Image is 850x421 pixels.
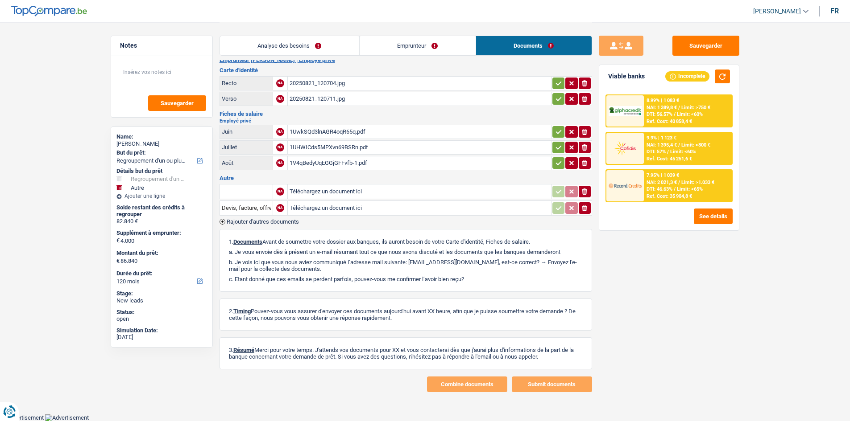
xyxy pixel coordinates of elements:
[116,315,207,323] div: open
[681,180,714,185] span: Limit: >1.033 €
[220,67,592,73] h3: Carte d'identité
[647,156,692,162] div: Ref. Cost: 45 251,6 €
[746,4,809,19] a: [PERSON_NAME]
[830,7,839,15] div: fr
[116,218,207,225] div: 82.840 €
[290,125,549,139] div: 1UwkSQd3lnAGR4oqR65q.pdf
[667,149,669,155] span: /
[116,204,207,218] div: Solde restant des crédits à regrouper
[229,276,583,282] p: c. Etant donné que ces emails se perdent parfois, pouvez-vous me confirmer l’avoir bien reçu?
[276,79,284,87] div: NA
[647,98,679,103] div: 8.99% | 1 083 €
[647,149,666,155] span: DTI: 57%
[670,149,696,155] span: Limit: <60%
[276,95,284,103] div: NA
[222,80,271,86] div: Recto
[233,347,254,353] span: Résumé
[674,186,676,192] span: /
[677,111,703,117] span: Limit: <60%
[227,219,299,225] span: Rajouter d'autres documents
[647,193,692,199] div: Ref. Cost: 35 904,8 €
[678,180,680,185] span: /
[222,159,271,166] div: Août
[222,144,271,151] div: Juillet
[276,204,284,212] div: NA
[290,141,549,154] div: 1UHWICds5MPXvn69BSRn.pdf
[116,149,205,156] label: But du prêt:
[116,327,207,334] div: Simulation Date:
[290,156,549,170] div: 1V4qBedyUqEGGjGFFvfb-1.pdf
[233,238,262,245] span: Documents
[116,229,205,237] label: Supplément à emprunter:
[229,308,583,321] p: 2. Pouvez-vous vous assurer d'envoyer ces documents aujourd'hui avant XX heure, afin que je puiss...
[229,347,583,360] p: 3. Merci pour votre temps. J'attends vos documents pour XX et vous contacterai dès que j'aurai p...
[116,290,207,297] div: Stage:
[116,309,207,316] div: Status:
[647,172,679,178] div: 7.95% | 1 039 €
[276,143,284,151] div: NA
[116,270,205,277] label: Durée du prêt:
[512,376,592,392] button: Submit documents
[753,8,801,15] span: [PERSON_NAME]
[647,142,677,148] span: NAI: 1 395,4 €
[290,77,549,90] div: 20250821_120704.jpg
[229,238,583,245] p: 1. Avant de soumettre votre dossier aux banques, ils auront besoin de votre Carte d'identité, Fic...
[276,159,284,167] div: NA
[220,219,299,225] button: Rajouter d'autres documents
[647,180,677,185] span: NAI: 2 021,3 €
[672,36,739,56] button: Sauvegarder
[647,135,676,141] div: 9.9% | 1 123 €
[116,133,207,140] div: Name:
[116,297,207,304] div: New leads
[229,249,583,255] p: a. Je vous envoie dès à présent un e-mail résumant tout ce que nous avons discuté et les doc...
[674,111,676,117] span: /
[608,73,645,80] div: Viable banks
[220,119,592,123] h2: Employé privé
[647,186,672,192] span: DTI: 46.63%
[116,258,120,265] span: €
[222,128,271,135] div: Juin
[677,186,703,192] span: Limit: <65%
[647,105,677,110] span: NAI: 1 389,8 €
[276,188,284,196] div: NA
[161,100,194,106] span: Sauvegarder
[360,36,476,55] a: Emprunteur
[609,177,642,194] img: Record Credits
[148,95,206,111] button: Sauvegarder
[609,106,642,116] img: AlphaCredit
[647,111,672,117] span: DTI: 56.57%
[220,175,592,181] h3: Autre
[229,259,583,272] p: b. Je vois ici que vous nous aviez communiqué l’adresse mail suivante: [EMAIL_ADDRESS][DOMAIN_NA...
[427,376,507,392] button: Combine documents
[116,249,205,257] label: Montant du prêt:
[665,71,709,81] div: Incomplete
[220,36,359,55] a: Analyse des besoins
[116,168,207,175] div: Détails but du prêt
[116,334,207,341] div: [DATE]
[233,308,251,315] span: Timing
[609,140,642,156] img: Cofidis
[678,105,680,110] span: /
[222,95,271,102] div: Verso
[120,42,203,49] h5: Notes
[116,193,207,199] div: Ajouter une ligne
[11,6,87,16] img: TopCompare Logo
[476,36,592,55] a: Documents
[116,237,120,244] span: €
[681,142,710,148] span: Limit: >800 €
[220,111,592,117] h3: Fiches de salaire
[276,128,284,136] div: NA
[694,208,733,224] button: See details
[290,92,549,106] div: 20250821_120711.jpg
[681,105,710,110] span: Limit: >750 €
[116,140,207,147] div: [PERSON_NAME]
[678,142,680,148] span: /
[647,119,692,124] div: Ref. Cost: 40 858,4 €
